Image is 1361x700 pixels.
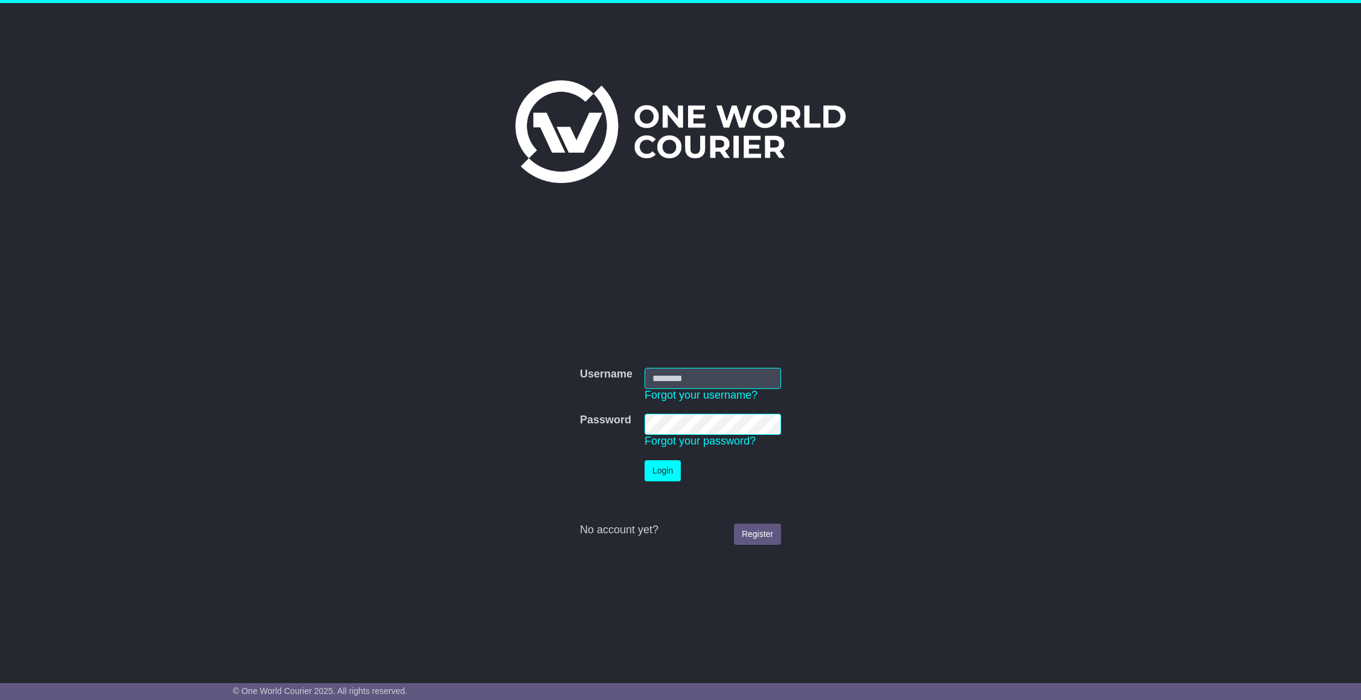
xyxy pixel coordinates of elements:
[515,80,845,183] img: One World
[580,414,631,427] label: Password
[734,524,781,545] a: Register
[580,524,781,537] div: No account yet?
[645,460,681,481] button: Login
[645,435,756,447] a: Forgot your password?
[580,368,632,381] label: Username
[645,389,758,401] a: Forgot your username?
[233,686,408,696] span: © One World Courier 2025. All rights reserved.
